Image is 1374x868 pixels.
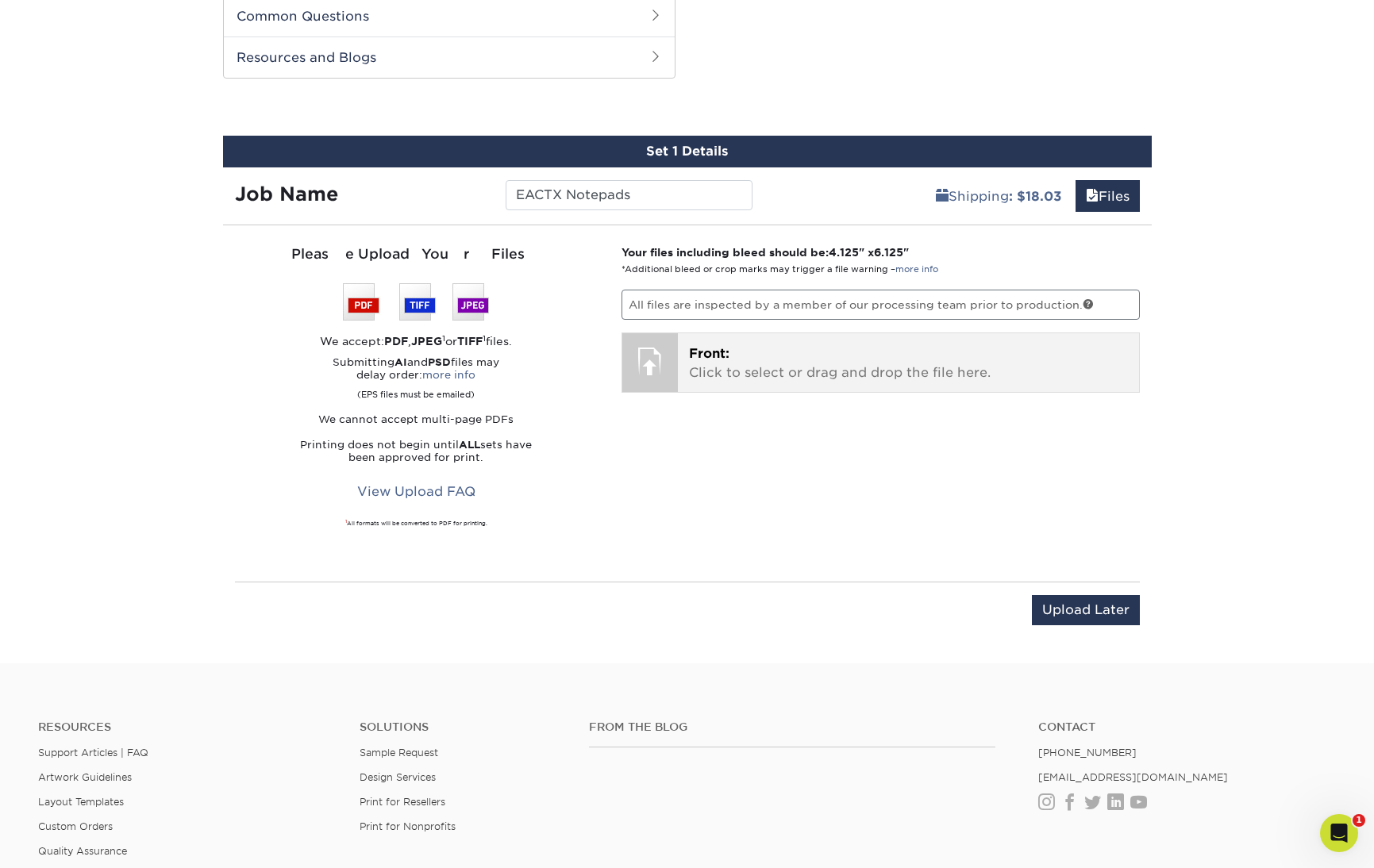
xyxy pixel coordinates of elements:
div: Set 1 Details [223,136,1152,167]
p: We cannot accept multi-page PDFs [235,413,598,426]
a: Print for Resellers [360,796,445,808]
small: (EPS files must be emailed) [357,382,475,401]
a: Sample Request [360,747,438,759]
h4: Resources [38,720,336,734]
small: *Additional bleed or crop marks may trigger a file warning – [622,264,938,275]
a: [EMAIL_ADDRESS][DOMAIN_NAME] [1038,771,1228,783]
a: Print for Nonprofits [360,820,456,832]
a: Shipping: $18.03 [926,180,1072,212]
p: Submitting and files may delay order: [235,356,598,401]
input: Enter a job name [506,180,752,210]
span: 6.125 [874,246,903,259]
iframe: Intercom live chat [1320,814,1358,852]
a: View Upload FAQ [347,477,486,507]
strong: PSD [428,356,451,368]
h4: Solutions [360,720,565,734]
strong: ALL [459,439,480,451]
span: Front: [689,346,729,361]
span: files [1086,189,1099,204]
sup: 1 [442,333,445,343]
h4: From the Blog [589,720,996,734]
a: Design Services [360,771,436,783]
a: Files [1076,180,1140,212]
strong: JPEG [411,335,442,348]
a: Artwork Guidelines [38,771,132,783]
p: Click to select or drag and drop the file here. [689,344,1128,382]
a: more info [895,264,938,275]
div: Please Upload Your Files [235,244,598,265]
a: Contact [1038,720,1336,734]
p: All files are inspected by a member of our processing team prior to production. [622,290,1140,320]
img: We accept: PSD, TIFF, or JPEG (JPG) [343,283,489,321]
div: We accept: , or files. [235,333,598,349]
strong: Your files including bleed should be: " x " [622,246,909,259]
a: Quality Assurance [38,845,127,857]
div: All formats will be converted to PDF for printing. [235,520,598,528]
strong: Job Name [235,182,338,205]
sup: 1 [483,333,486,343]
strong: TIFF [457,335,483,348]
input: Upload Later [1032,595,1140,625]
a: [PHONE_NUMBER] [1038,747,1137,759]
p: Printing does not begin until sets have been approved for print. [235,439,598,464]
span: 1 [1353,814,1365,827]
h2: Resources and Blogs [224,36,675,78]
strong: PDF [384,335,408,348]
a: Support Articles | FAQ [38,747,148,759]
span: 4.125 [829,246,859,259]
span: shipping [936,189,949,204]
b: : $18.03 [1009,189,1061,204]
a: Custom Orders [38,820,113,832]
a: more info [422,369,475,381]
sup: 1 [345,519,347,524]
a: Layout Templates [38,796,124,808]
strong: AI [394,356,407,368]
